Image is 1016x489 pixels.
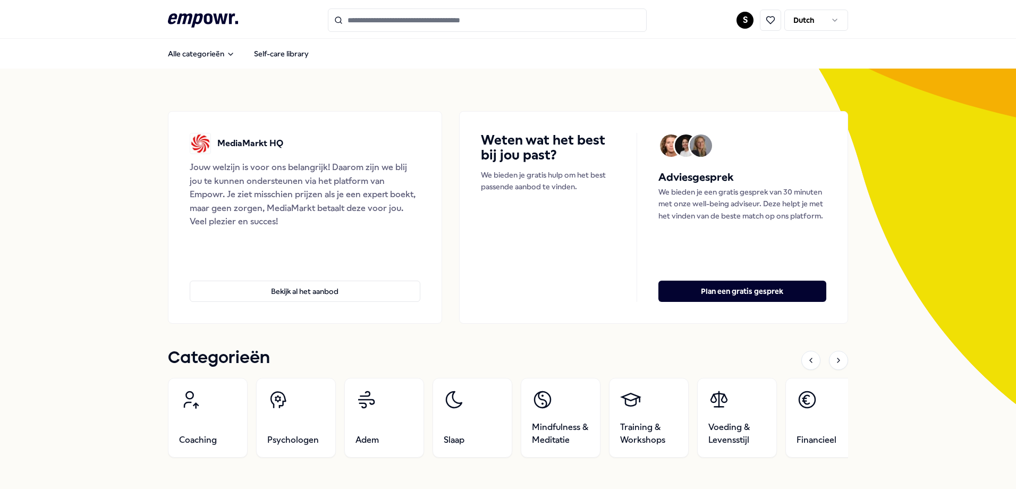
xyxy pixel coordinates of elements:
[532,421,589,446] span: Mindfulness & Meditatie
[344,378,424,458] a: Adem
[168,345,270,372] h1: Categorieën
[658,186,826,222] p: We bieden je een gratis gesprek van 30 minuten met onze well-being adviseur. Deze helpt je met he...
[256,378,336,458] a: Psychologen
[159,43,317,64] nav: Main
[328,9,647,32] input: Search for products, categories or subcategories
[190,281,420,302] button: Bekijk al het aanbod
[481,133,615,163] h4: Weten wat het best bij jou past?
[267,434,319,446] span: Psychologen
[785,378,865,458] a: Financieel
[620,421,678,446] span: Training & Workshops
[708,421,766,446] span: Voeding & Levensstijl
[217,137,283,150] p: MediaMarkt HQ
[675,134,697,157] img: Avatar
[444,434,464,446] span: Slaap
[690,134,712,157] img: Avatar
[190,161,420,229] div: Jouw welzijn is voor ons belangrijk! Daarom zijn we blij jou te kunnen ondersteunen via het platf...
[797,434,836,446] span: Financieel
[159,43,243,64] button: Alle categorieën
[190,133,211,154] img: MediaMarkt HQ
[736,12,753,29] button: S
[658,169,826,186] h5: Adviesgesprek
[190,264,420,302] a: Bekijk al het aanbod
[245,43,317,64] a: Self-care library
[658,281,826,302] button: Plan een gratis gesprek
[179,434,217,446] span: Coaching
[355,434,379,446] span: Adem
[609,378,689,458] a: Training & Workshops
[433,378,512,458] a: Slaap
[521,378,600,458] a: Mindfulness & Meditatie
[481,169,615,193] p: We bieden je gratis hulp om het best passende aanbod te vinden.
[660,134,682,157] img: Avatar
[168,378,248,458] a: Coaching
[697,378,777,458] a: Voeding & Levensstijl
